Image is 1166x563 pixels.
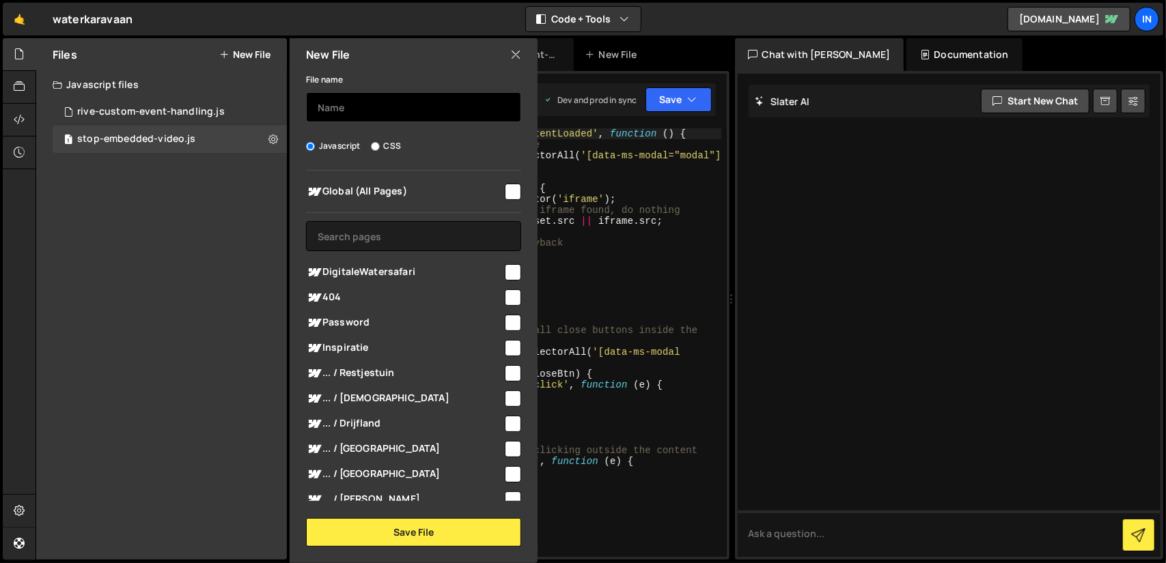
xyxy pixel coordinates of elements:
div: stop-embedded-video.js [77,133,196,145]
span: Password [306,315,503,331]
div: Dev and prod in sync [544,94,637,106]
span: Inspiratie [306,340,503,356]
span: ... / Restjestuin [306,365,503,381]
button: Save File [306,518,521,547]
h2: Slater AI [755,95,810,108]
input: Name [306,92,521,122]
label: CSS [371,139,401,153]
button: Save [646,87,712,112]
span: 1 [64,135,72,146]
input: Search pages [306,221,521,251]
div: Javascript files [36,71,287,98]
div: New File [585,48,642,61]
span: Global (All Pages) [306,184,503,200]
span: ... / [GEOGRAPHIC_DATA] [306,441,503,457]
div: rive-custom-event-handling.js [77,106,225,118]
h2: New File [306,47,350,62]
span: DigitaleWatersafari [306,264,503,280]
span: ... / Drijfland [306,416,503,432]
input: CSS [371,142,380,151]
a: 🤙 [3,3,36,35]
span: 404 [306,289,503,306]
div: Documentation [906,38,1022,71]
span: ... / [GEOGRAPHIC_DATA] [306,466,503,482]
label: File name [306,73,343,87]
a: [DOMAIN_NAME] [1008,7,1130,31]
span: ... / [PERSON_NAME] [306,491,503,508]
div: 13948/46417.js [53,126,287,153]
button: New File [219,49,270,60]
div: 13948/35491.js [53,98,287,126]
h2: Files [53,47,77,62]
label: Javascript [306,139,361,153]
div: Chat with [PERSON_NAME] [735,38,904,71]
button: Start new chat [981,89,1089,113]
div: waterkaravaan [53,11,133,27]
span: ... / [DEMOGRAPHIC_DATA] [306,390,503,407]
button: Code + Tools [526,7,641,31]
input: Javascript [306,142,315,151]
a: In [1135,7,1159,31]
